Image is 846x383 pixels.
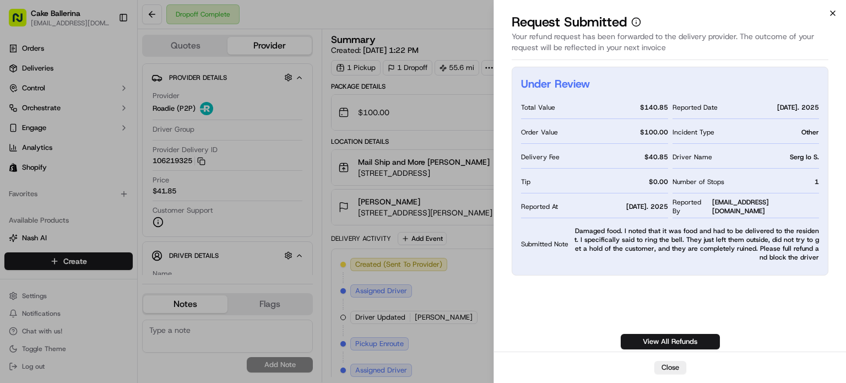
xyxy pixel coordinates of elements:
[673,128,714,137] span: Incident Type
[11,247,20,256] div: 📗
[50,116,151,125] div: We're available if you need us!
[521,202,558,211] span: Reported At
[626,202,668,211] span: [DATE]. 2025
[89,241,181,261] a: 💻API Documentation
[654,361,686,374] button: Close
[521,76,590,91] h2: Under Review
[97,170,120,179] span: [DATE]
[790,153,819,161] span: Serg Io S.
[11,143,74,152] div: Past conversations
[673,177,724,186] span: Number of Stops
[110,273,133,281] span: Pylon
[512,13,627,31] p: Request Submitted
[521,103,555,112] span: Total Value
[97,200,120,209] span: [DATE]
[621,334,720,349] a: View All Refunds
[673,153,712,161] span: Driver Name
[29,71,198,82] input: Got a question? Start typing here...
[23,105,43,125] img: 8571987876998_91fb9ceb93ad5c398215_72.jpg
[644,153,668,161] span: $ 40.85
[801,128,819,137] span: Other
[640,128,668,137] span: $ 100.00
[34,170,89,179] span: [PERSON_NAME]
[11,105,31,125] img: 1736555255976-a54dd68f-1ca7-489b-9aae-adbdc363a1c4
[171,141,200,154] button: See all
[7,241,89,261] a: 📗Knowledge Base
[573,226,819,262] span: Damaged food. I noted that it was food and had to be delivered to the resident. I specifically sa...
[512,31,828,60] div: Your refund request has been forwarded to the delivery provider. The outcome of your request will...
[521,128,558,137] span: Order Value
[521,177,530,186] span: Tip
[815,177,819,186] span: 1
[11,160,29,177] img: Joseph V.
[649,177,668,186] span: $ 0.00
[11,44,200,61] p: Welcome 👋
[91,170,95,179] span: •
[521,153,560,161] span: Delivery Fee
[640,103,668,112] span: $ 140.85
[22,171,31,180] img: 1736555255976-a54dd68f-1ca7-489b-9aae-adbdc363a1c4
[78,272,133,281] a: Powered byPylon
[91,200,95,209] span: •
[93,247,102,256] div: 💻
[34,200,89,209] span: [PERSON_NAME]
[104,246,177,257] span: API Documentation
[712,198,819,215] span: [EMAIL_ADDRESS][DOMAIN_NAME]
[673,198,710,215] span: Reported By
[673,103,718,112] span: Reported Date
[521,240,568,249] span: Submitted Note
[50,105,181,116] div: Start new chat
[777,103,819,112] span: [DATE]. 2025
[187,108,200,121] button: Start new chat
[22,246,84,257] span: Knowledge Base
[11,10,33,33] img: Nash
[11,190,29,207] img: Jessica Spence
